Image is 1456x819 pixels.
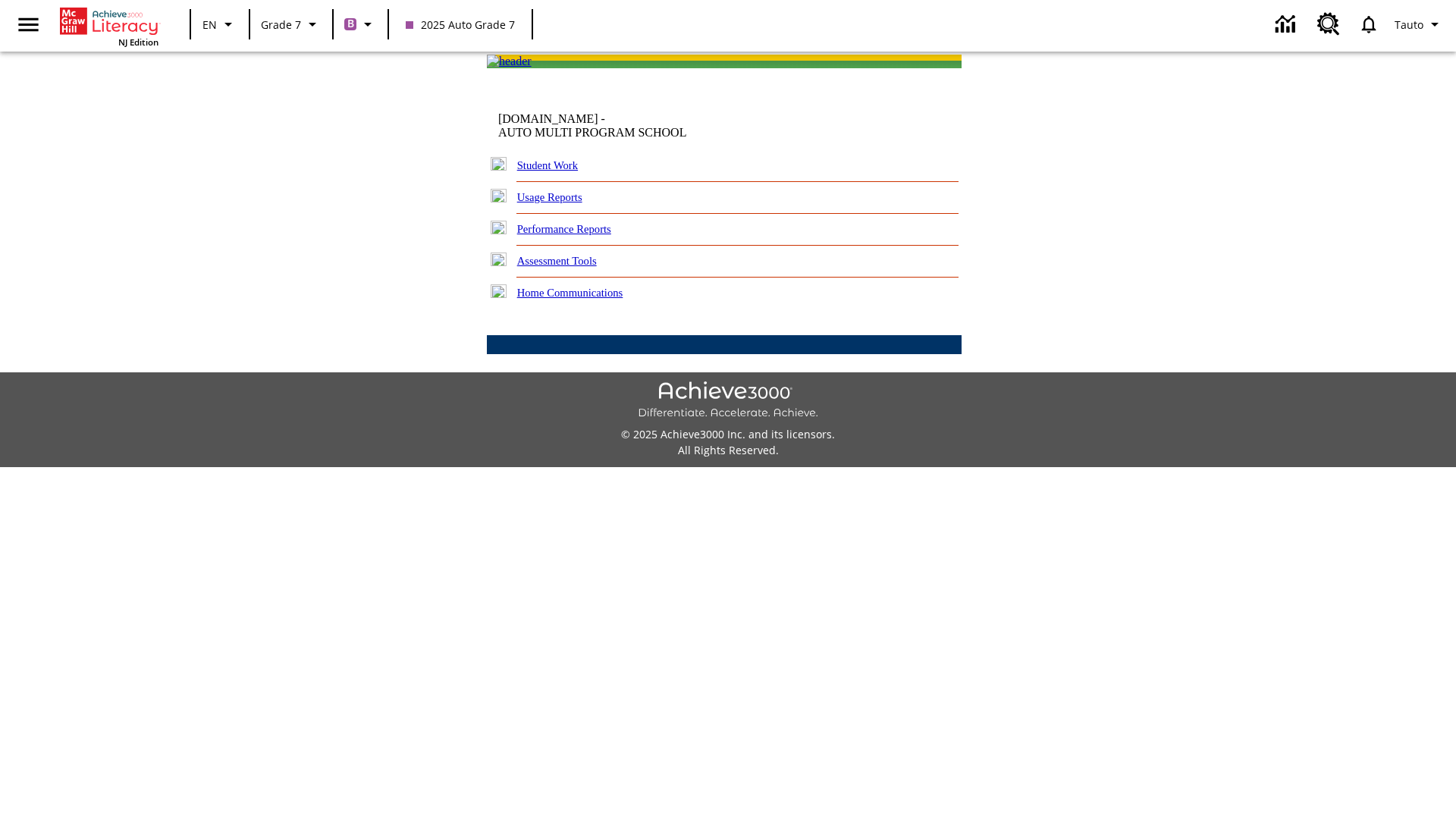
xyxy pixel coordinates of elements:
img: plus.gif [491,253,507,266]
td: [DOMAIN_NAME] - [498,112,777,140]
div: Home [60,5,158,48]
img: plus.gif [491,157,507,171]
button: Boost Class color is purple. Change class color [338,11,383,38]
nobr: AUTO MULTI PROGRAM SCHOOL [498,126,686,139]
button: Open side menu [6,2,51,47]
span: Tauto [1395,17,1423,33]
a: Student Work [517,159,578,171]
a: Usage Reports [517,191,582,203]
a: Data Center [1266,4,1308,45]
button: Profile/Settings [1389,11,1450,38]
img: plus.gif [491,284,507,298]
a: Home Communications [517,287,623,299]
img: header [487,55,532,68]
span: Grade 7 [261,17,301,33]
img: plus.gif [491,221,507,234]
button: Grade: Grade 7, Select a grade [255,11,328,38]
a: Assessment Tools [517,255,597,267]
span: B [347,14,354,33]
a: Notifications [1349,5,1389,44]
img: Achieve3000 Differentiate Accelerate Achieve [638,381,818,420]
a: Performance Reports [517,223,611,235]
span: EN [202,17,217,33]
button: Language: EN, Select a language [196,11,244,38]
img: plus.gif [491,189,507,202]
span: NJ Edition [118,36,158,48]
span: 2025 Auto Grade 7 [406,17,515,33]
a: Resource Center, Will open in new tab [1308,4,1349,45]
